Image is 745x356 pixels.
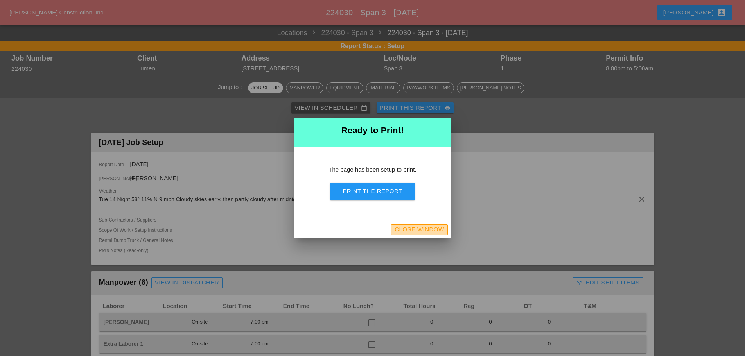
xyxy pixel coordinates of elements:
div: Close Window [395,225,444,234]
p: The page has been setup to print. [313,165,432,174]
h2: Ready to Print! [301,124,445,137]
button: Print the Report [330,183,415,200]
button: Close Window [391,224,447,235]
div: Print the Report [343,187,402,196]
